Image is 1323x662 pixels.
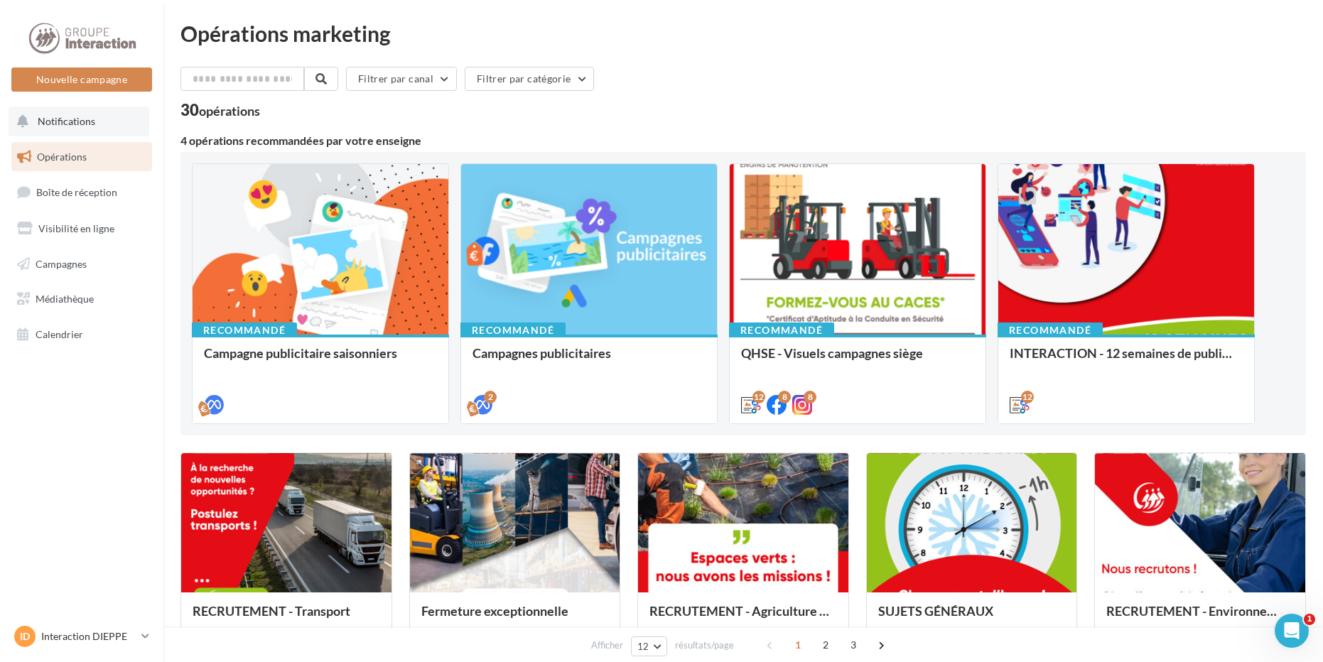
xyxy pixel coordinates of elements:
[1010,346,1243,374] div: INTERACTION - 12 semaines de publication
[41,629,136,644] p: Interaction DIEPPE
[204,346,437,374] div: Campagne publicitaire saisonniers
[9,284,155,314] a: Médiathèque
[591,639,623,652] span: Afficher
[787,634,809,656] span: 1
[741,346,974,374] div: QHSE - Visuels campagnes siège
[878,604,1066,632] div: SUJETS GÉNÉRAUX
[346,67,457,91] button: Filtrer par canal
[9,320,155,349] a: Calendrier
[649,604,837,632] div: RECRUTEMENT - Agriculture / Espaces verts
[11,623,152,650] a: ID Interaction DIEPPE
[38,222,114,234] span: Visibilité en ligne
[804,391,816,403] div: 8
[778,391,791,403] div: 8
[36,293,94,305] span: Médiathèque
[9,142,155,172] a: Opérations
[1106,604,1294,632] div: RECRUTEMENT - Environnement
[465,67,594,91] button: Filtrer par catégorie
[460,322,566,338] div: Recommandé
[38,115,95,127] span: Notifications
[9,177,155,207] a: Boîte de réception
[998,322,1103,338] div: Recommandé
[36,186,117,198] span: Boîte de réception
[1275,614,1309,648] iframe: Intercom live chat
[842,634,865,656] span: 3
[20,629,30,644] span: ID
[421,604,609,632] div: Fermeture exceptionnelle
[180,135,1306,146] div: 4 opérations recommandées par votre enseigne
[1021,391,1034,403] div: 12
[192,322,297,338] div: Recommandé
[11,67,152,92] button: Nouvelle campagne
[814,634,837,656] span: 2
[9,107,149,136] button: Notifications
[484,391,497,403] div: 2
[199,104,260,117] div: opérations
[9,214,155,244] a: Visibilité en ligne
[729,322,834,338] div: Recommandé
[193,604,380,632] div: RECRUTEMENT - Transport
[180,102,260,118] div: 30
[675,639,734,652] span: résultats/page
[37,151,87,163] span: Opérations
[36,257,87,269] span: Campagnes
[180,23,1306,44] div: Opérations marketing
[1304,614,1315,625] span: 1
[752,391,765,403] div: 12
[472,346,706,374] div: Campagnes publicitaires
[637,641,649,652] span: 12
[9,249,155,279] a: Campagnes
[36,328,83,340] span: Calendrier
[631,636,667,656] button: 12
